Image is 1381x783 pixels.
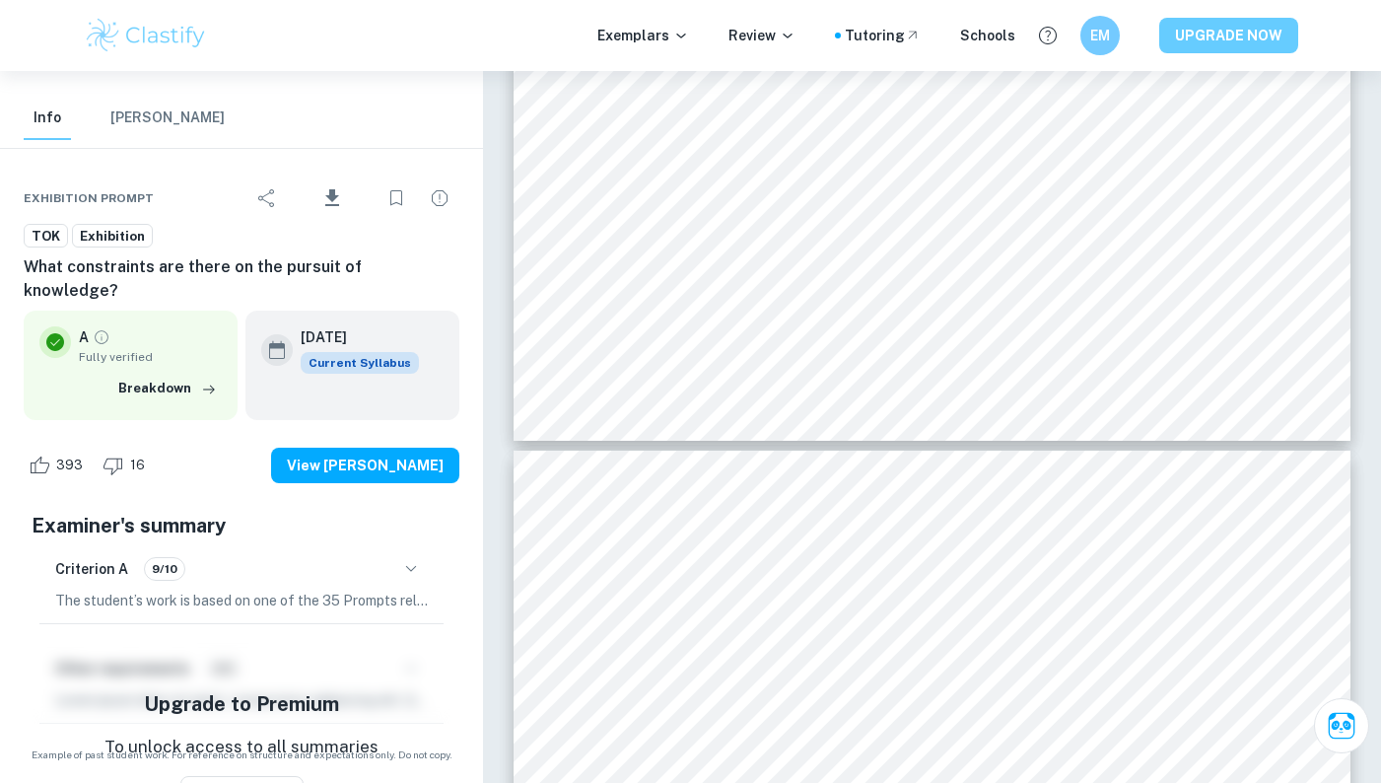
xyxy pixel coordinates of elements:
div: This exemplar is based on the current syllabus. Feel free to refer to it for inspiration/ideas wh... [301,352,419,374]
button: EM [1080,16,1120,55]
div: Download [291,173,373,224]
p: The student’s work is based on one of the 35 Prompts released by the IBO for the examination sess... [55,590,428,611]
a: Schools [960,25,1015,46]
button: Help and Feedback [1031,19,1065,52]
button: Info [24,97,71,140]
h6: What constraints are there on the pursuit of knowledge? [24,255,459,303]
a: Grade fully verified [93,328,110,346]
button: [PERSON_NAME] [110,97,225,140]
button: Breakdown [113,374,222,403]
h6: EM [1088,25,1111,46]
a: Exhibition [72,224,153,249]
div: Share [247,178,287,218]
div: Bookmark [377,178,416,218]
span: Current Syllabus [301,352,419,374]
p: Review [728,25,795,46]
div: Dislike [98,450,156,481]
button: UPGRADE NOW [1159,18,1298,53]
div: Report issue [420,178,459,218]
span: Fully verified [79,348,222,366]
p: A [79,326,89,348]
button: Ask Clai [1314,698,1369,753]
h5: Upgrade to Premium [144,689,339,719]
span: 16 [119,456,156,475]
h6: Criterion A [55,558,128,580]
span: Exhibition [73,227,152,247]
span: Example of past student work. For reference on structure and expectations only. Do not copy. [24,747,459,762]
img: Clastify logo [84,16,209,55]
p: Exemplars [597,25,689,46]
p: To unlock access to all summaries [104,735,379,760]
span: Exhibition Prompt [24,189,154,207]
span: 9/10 [145,560,184,578]
span: TOK [25,227,67,247]
h6: [DATE] [301,326,403,348]
span: 393 [45,456,94,475]
a: Tutoring [845,25,921,46]
a: TOK [24,224,68,249]
div: Like [24,450,94,481]
h5: Examiner's summary [32,511,451,540]
button: View [PERSON_NAME] [271,448,459,483]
